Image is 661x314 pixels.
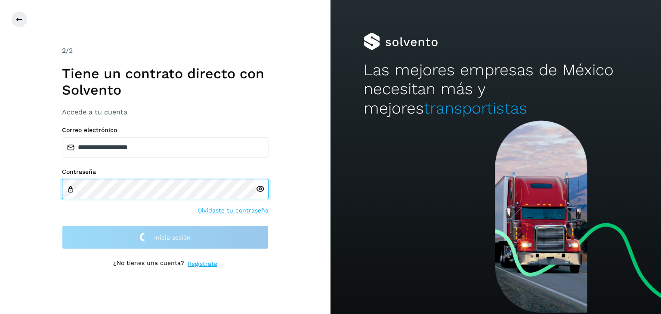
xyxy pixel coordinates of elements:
[62,168,269,175] label: Contraseña
[62,46,66,55] span: 2
[62,225,269,249] button: Inicia sesión
[188,259,217,268] a: Regístrate
[424,99,527,117] span: transportistas
[198,206,269,215] a: Olvidaste tu contraseña
[154,234,191,240] span: Inicia sesión
[364,61,628,118] h2: Las mejores empresas de México necesitan más y mejores
[62,108,269,116] h3: Accede a tu cuenta
[62,126,269,134] label: Correo electrónico
[113,259,184,268] p: ¿No tienes una cuenta?
[62,65,269,99] h1: Tiene un contrato directo con Solvento
[62,46,269,56] div: /2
